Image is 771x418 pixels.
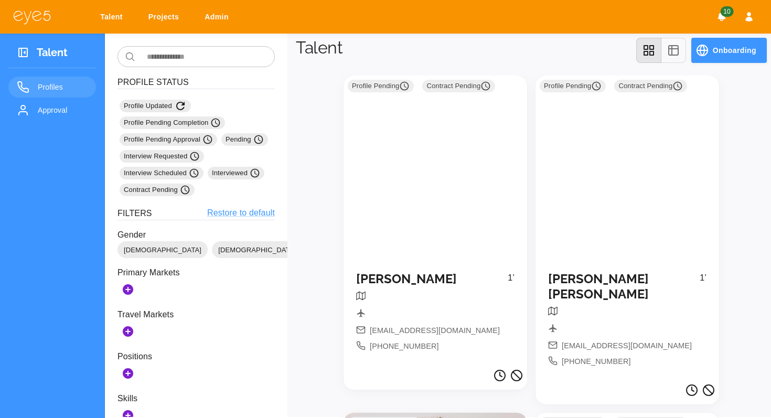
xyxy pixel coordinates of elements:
[117,266,275,279] p: Primary Markets
[124,168,199,178] span: Interview Scheduled
[120,184,195,196] div: Contract Pending
[117,245,208,255] span: [DEMOGRAPHIC_DATA]
[700,272,706,306] p: 1’
[562,340,692,352] span: [EMAIL_ADDRESS][DOMAIN_NAME]
[120,150,204,163] div: Interview Requested
[208,167,264,179] div: Interviewed
[117,321,138,342] button: Add Secondary Markets
[120,100,191,112] div: Profile Updated
[117,308,275,321] p: Travel Markets
[618,81,683,91] span: Contract Pending
[117,363,138,384] button: Add Positions
[117,76,275,89] h6: Profile Status
[352,81,410,91] span: Profile Pending
[712,7,731,26] button: Notifications
[691,38,767,63] button: Onboarding
[124,134,213,145] span: Profile Pending Approval
[344,76,527,365] a: Profile Pending Contract Pending [PERSON_NAME]1’[EMAIL_ADDRESS][DOMAIN_NAME][PHONE_NUMBER]
[37,46,68,62] h3: Talent
[124,100,187,112] span: Profile Updated
[120,167,204,179] div: Interview Scheduled
[661,38,686,63] button: table
[142,7,189,27] a: Projects
[124,151,200,162] span: Interview Requested
[117,350,275,363] p: Positions
[426,81,491,91] span: Contract Pending
[212,241,302,258] div: [DEMOGRAPHIC_DATA]
[636,38,686,63] div: view
[548,272,700,302] h5: [PERSON_NAME] [PERSON_NAME]
[8,100,96,121] a: Approval
[226,134,264,145] span: Pending
[536,76,719,380] a: Profile Pending Contract Pending [PERSON_NAME] [PERSON_NAME]1’[EMAIL_ADDRESS][DOMAIN_NAME][PHONE_...
[221,133,268,146] div: Pending
[124,117,221,128] span: Profile Pending Completion
[117,392,275,405] p: Skills
[117,241,208,258] div: [DEMOGRAPHIC_DATA]
[370,325,500,337] span: [EMAIL_ADDRESS][DOMAIN_NAME]
[120,133,217,146] div: Profile Pending Approval
[120,116,225,129] div: Profile Pending Completion
[212,245,302,255] span: [DEMOGRAPHIC_DATA]
[8,77,96,98] a: Profiles
[93,7,133,27] a: Talent
[544,81,602,91] span: Profile Pending
[117,207,152,220] h6: Filters
[207,207,275,220] a: Restore to default
[117,229,275,241] p: Gender
[117,279,138,300] button: Add Markets
[198,7,239,27] a: Admin
[720,6,733,17] span: 10
[38,81,88,93] span: Profiles
[124,185,190,195] span: Contract Pending
[370,341,439,352] span: [PHONE_NUMBER]
[356,272,508,287] h5: [PERSON_NAME]
[212,168,260,178] span: Interviewed
[296,38,342,58] h1: Talent
[636,38,661,63] button: grid
[38,104,88,116] span: Approval
[562,356,631,368] span: [PHONE_NUMBER]
[13,9,51,25] img: eye5
[508,272,515,291] p: 1’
